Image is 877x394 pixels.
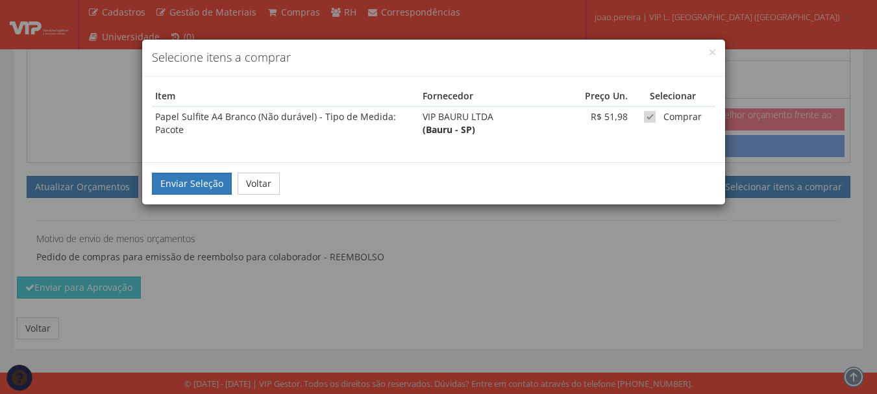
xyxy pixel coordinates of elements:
[419,86,560,106] th: Fornecedor
[419,106,560,140] td: VIP BAURU LTDA
[152,86,419,106] th: Item
[238,173,280,195] button: Voltar
[644,110,702,123] label: Comprar
[152,106,419,140] td: Papel Sulfite A4 Branco (Não durável) - Tipo de Medida: Pacote
[631,86,715,106] th: Selecionar
[560,86,631,106] th: Preço Un.
[152,173,232,195] button: Enviar Seleção
[152,49,715,66] h4: Selecione itens a comprar
[560,106,631,140] td: R$ 51,98
[710,49,715,55] button: Close
[423,123,475,136] strong: (Bauru - SP)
